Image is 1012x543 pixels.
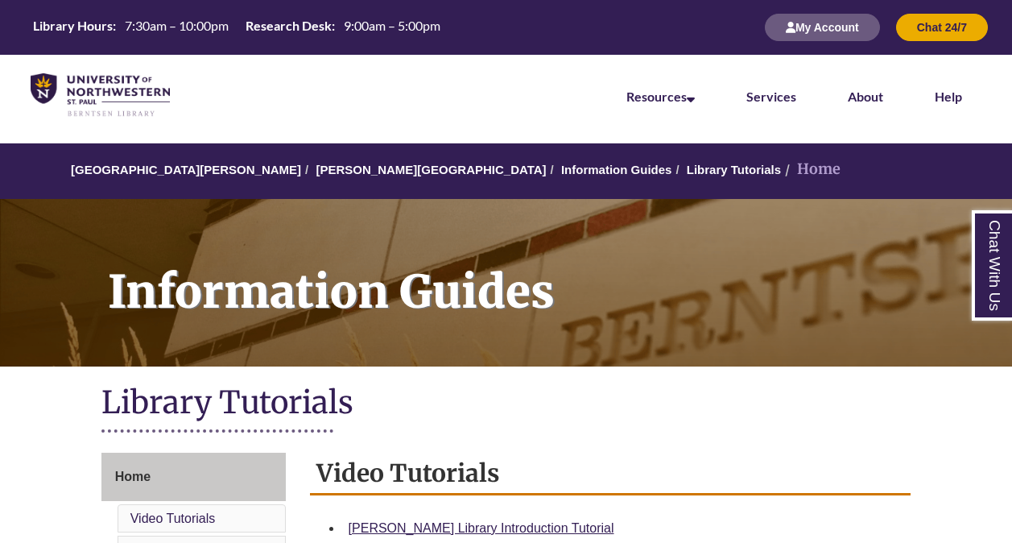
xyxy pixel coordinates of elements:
[101,383,911,425] h1: Library Tutorials
[765,14,880,41] button: My Account
[765,20,880,34] a: My Account
[561,163,672,176] a: Information Guides
[626,89,695,104] a: Resources
[349,521,614,535] a: [PERSON_NAME] Library Introduction Tutorial
[896,14,988,41] button: Chat 24/7
[31,73,170,118] img: UNWSP Library Logo
[101,453,286,501] a: Home
[848,89,883,104] a: About
[125,18,229,33] span: 7:30am – 10:00pm
[71,163,301,176] a: [GEOGRAPHIC_DATA][PERSON_NAME]
[935,89,962,104] a: Help
[90,199,1012,346] h1: Information Guides
[746,89,796,104] a: Services
[687,163,781,176] a: Library Tutorials
[239,17,337,35] th: Research Desk:
[115,470,151,483] span: Home
[896,20,988,34] a: Chat 24/7
[310,453,911,495] h2: Video Tutorials
[781,158,841,181] li: Home
[27,17,447,37] table: Hours Today
[27,17,447,39] a: Hours Today
[27,17,118,35] th: Library Hours:
[130,512,216,525] a: Video Tutorials
[316,163,546,176] a: [PERSON_NAME][GEOGRAPHIC_DATA]
[344,18,440,33] span: 9:00am – 5:00pm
